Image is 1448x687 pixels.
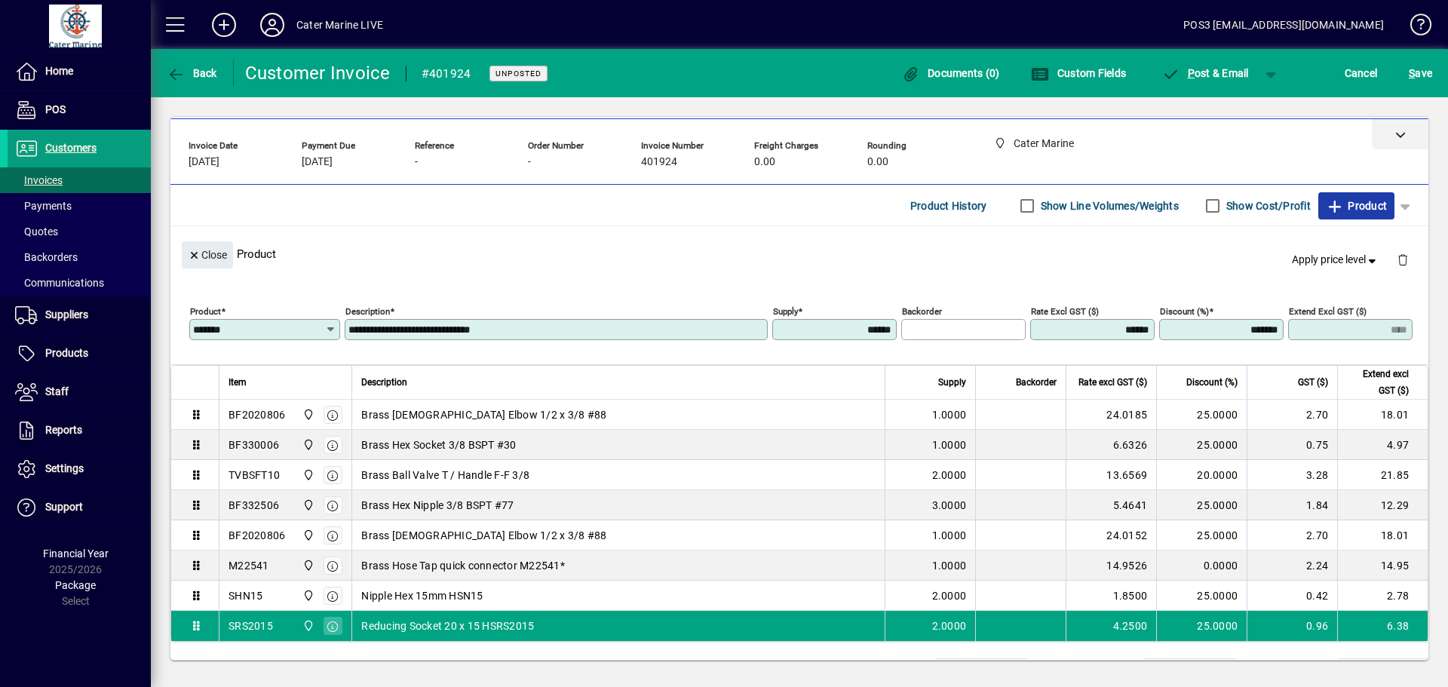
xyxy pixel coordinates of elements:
[1292,252,1379,268] span: Apply price level
[361,468,529,483] span: Brass Ball Valve T / Handle F-F 3/8
[170,226,1428,281] div: Product
[178,247,237,261] app-page-header-button: Close
[1286,247,1385,274] button: Apply price level
[937,659,1027,677] td: 0.0000 M³
[641,156,677,168] span: 401924
[299,497,316,514] span: Cater Marine
[1337,400,1428,430] td: 18.01
[299,467,316,483] span: Cater Marine
[8,193,151,219] a: Payments
[1075,558,1147,573] div: 14.9526
[846,659,937,677] td: Total Volume
[1075,528,1147,543] div: 24.0152
[1247,430,1337,460] td: 0.75
[867,156,888,168] span: 0.00
[45,347,88,359] span: Products
[1385,253,1421,266] app-page-header-button: Delete
[190,306,221,317] mat-label: Product
[1247,611,1337,641] td: 0.96
[8,373,151,411] a: Staff
[1337,551,1428,581] td: 14.95
[1161,67,1249,79] span: ost & Email
[299,527,316,544] span: Cater Marine
[1347,366,1409,399] span: Extend excl GST ($)
[1247,460,1337,490] td: 3.28
[938,374,966,391] span: Supply
[299,557,316,574] span: Cater Marine
[910,194,987,218] span: Product History
[1183,13,1384,37] div: POS3 [EMAIL_ADDRESS][DOMAIN_NAME]
[8,412,151,449] a: Reports
[1247,520,1337,551] td: 2.70
[1031,306,1099,317] mat-label: Rate excl GST ($)
[932,468,967,483] span: 2.0000
[1016,374,1057,391] span: Backorder
[1247,490,1337,520] td: 1.84
[1337,490,1428,520] td: 12.29
[8,167,151,193] a: Invoices
[248,11,296,38] button: Profile
[773,306,798,317] mat-label: Supply
[229,374,247,391] span: Item
[1186,374,1238,391] span: Discount (%)
[1337,581,1428,611] td: 2.78
[45,142,97,154] span: Customers
[299,406,316,423] span: Cater Marine
[1031,67,1126,79] span: Custom Fields
[1326,194,1387,218] span: Product
[1247,400,1337,430] td: 2.70
[1156,520,1247,551] td: 25.0000
[1160,306,1209,317] mat-label: Discount (%)
[1039,659,1145,677] td: Freight (excl GST)
[1337,611,1428,641] td: 6.38
[1156,581,1247,611] td: 25.0000
[902,67,1000,79] span: Documents (0)
[8,450,151,488] a: Settings
[1405,60,1436,87] button: Save
[361,437,516,452] span: Brass Hex Socket 3/8 BSPT #30
[495,69,541,78] span: Unposted
[1337,460,1428,490] td: 21.85
[229,407,285,422] div: BF2020806
[8,270,151,296] a: Communications
[1223,198,1311,213] label: Show Cost/Profit
[754,156,775,168] span: 0.00
[45,65,73,77] span: Home
[1188,67,1195,79] span: P
[1156,551,1247,581] td: 0.0000
[189,156,219,168] span: [DATE]
[229,468,280,483] div: TVBSFT10
[1341,60,1382,87] button: Cancel
[15,277,104,289] span: Communications
[45,424,82,436] span: Reports
[1154,60,1256,87] button: Post & Email
[45,462,84,474] span: Settings
[1318,192,1394,219] button: Product
[1337,520,1428,551] td: 18.01
[163,60,221,87] button: Back
[1247,581,1337,611] td: 0.42
[1156,490,1247,520] td: 25.0000
[932,407,967,422] span: 1.0000
[200,11,248,38] button: Add
[932,618,967,633] span: 2.0000
[229,528,285,543] div: BF2020806
[1289,306,1367,317] mat-label: Extend excl GST ($)
[1409,67,1415,79] span: S
[15,200,72,212] span: Payments
[1385,241,1421,278] button: Delete
[45,385,69,397] span: Staff
[1409,61,1432,85] span: ave
[1075,498,1147,513] div: 5.4641
[1156,611,1247,641] td: 25.0000
[1075,588,1147,603] div: 1.8500
[229,498,279,513] div: BF332506
[8,296,151,334] a: Suppliers
[43,547,109,560] span: Financial Year
[8,244,151,270] a: Backorders
[1075,618,1147,633] div: 4.2500
[1078,374,1147,391] span: Rate excl GST ($)
[1027,60,1130,87] button: Custom Fields
[361,558,565,573] span: Brass Hose Tap quick connector M22541*
[1145,659,1235,677] td: 0.00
